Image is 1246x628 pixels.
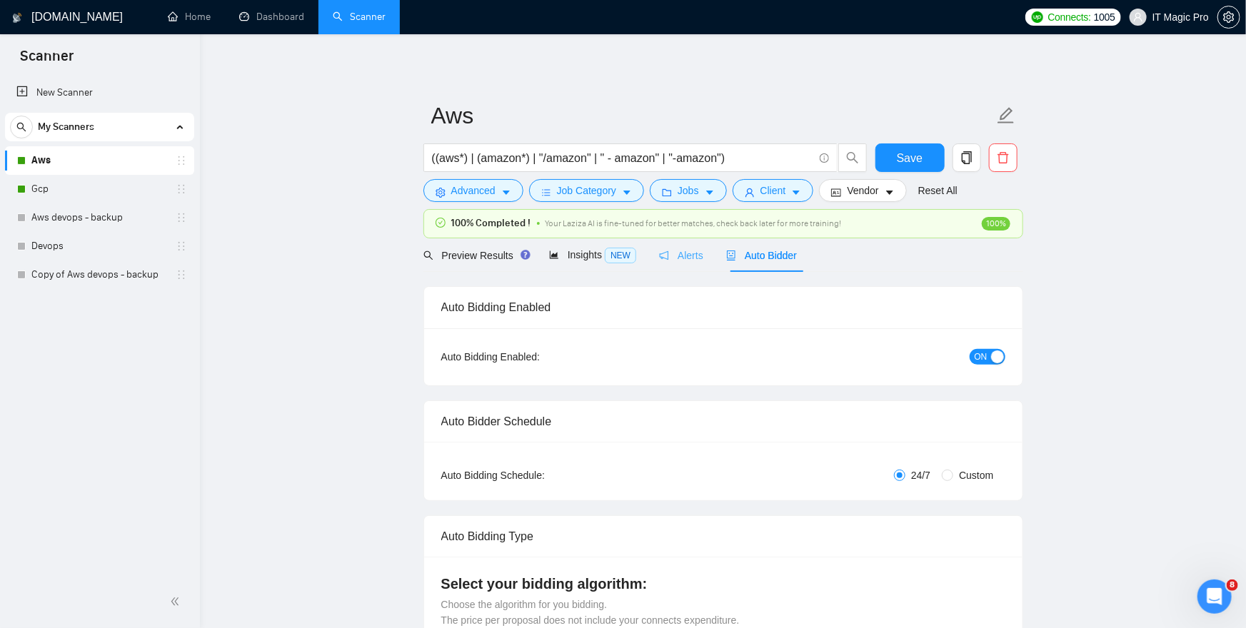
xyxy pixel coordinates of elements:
[678,183,699,198] span: Jobs
[1217,11,1240,23] a: setting
[441,401,1005,442] div: Auto Bidder Schedule
[432,149,813,167] input: Search Freelance Jobs...
[847,183,878,198] span: Vendor
[905,467,936,483] span: 24/7
[9,46,85,76] span: Scanner
[176,269,187,280] span: holder
[170,594,184,609] span: double-left
[819,179,906,202] button: idcardVendorcaret-down
[451,216,531,231] span: 100% Completed !
[451,183,496,198] span: Advanced
[441,349,629,365] div: Auto Bidding Enabled:
[423,179,523,202] button: settingAdvancedcaret-down
[1032,11,1043,23] img: upwork-logo.png
[168,11,211,23] a: homeHome
[1218,11,1240,23] span: setting
[605,248,636,263] span: NEW
[975,349,988,365] span: ON
[501,187,511,198] span: caret-down
[760,183,786,198] span: Client
[541,187,551,198] span: bars
[31,175,167,203] a: Gcp
[10,116,33,138] button: search
[549,249,636,260] span: Insights
[953,467,999,483] span: Custom
[546,218,842,228] span: Your Laziza AI is fine-tuned for better matches, check back later for more training!
[1133,12,1143,22] span: user
[733,179,814,202] button: userClientcaret-down
[31,146,167,175] a: Aws
[441,599,740,626] span: Choose the algorithm for you bidding. The price per proposal does not include your connects expen...
[557,183,616,198] span: Job Category
[436,187,446,198] span: setting
[176,212,187,223] span: holder
[176,155,187,166] span: holder
[529,179,644,202] button: barsJob Categorycaret-down
[441,516,1005,557] div: Auto Bidding Type
[431,98,994,133] input: Scanner name...
[1094,9,1115,25] span: 1005
[982,217,1010,231] span: 100%
[333,11,386,23] a: searchScanner
[1227,579,1238,591] span: 8
[918,183,958,198] a: Reset All
[953,143,981,172] button: copy
[423,250,526,261] span: Preview Results
[519,248,532,261] div: Tooltip anchor
[875,143,945,172] button: Save
[5,113,194,289] li: My Scanners
[726,250,797,261] span: Auto Bidder
[659,250,669,260] span: notification
[1048,9,1091,25] span: Connects:
[441,574,1005,594] h4: Select your bidding algorithm:
[839,151,866,164] span: search
[990,151,1017,164] span: delete
[838,143,867,172] button: search
[897,149,923,167] span: Save
[441,467,629,483] div: Auto Bidding Schedule:
[989,143,1018,172] button: delete
[745,187,755,198] span: user
[16,78,183,107] a: New Scanner
[953,151,980,164] span: copy
[5,78,194,107] li: New Scanner
[659,250,703,261] span: Alerts
[885,187,895,198] span: caret-down
[31,203,167,232] a: Aws devops - backup
[31,232,167,260] a: Devops
[705,187,715,198] span: caret-down
[791,187,801,198] span: caret-down
[997,106,1015,125] span: edit
[239,11,304,23] a: dashboardDashboard
[436,218,446,228] span: check-circle
[650,179,727,202] button: folderJobscaret-down
[176,183,187,195] span: holder
[31,260,167,289] a: Copy of Aws devops - backup
[423,250,433,260] span: search
[726,250,736,260] span: robot
[820,153,829,163] span: info-circle
[11,122,32,132] span: search
[622,187,632,198] span: caret-down
[176,240,187,252] span: holder
[441,287,1005,328] div: Auto Bidding Enabled
[1217,6,1240,29] button: setting
[662,187,672,198] span: folder
[831,187,841,198] span: idcard
[549,250,559,260] span: area-chart
[1197,579,1232,614] iframe: Intercom live chat
[12,6,22,29] img: logo
[38,113,94,141] span: My Scanners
